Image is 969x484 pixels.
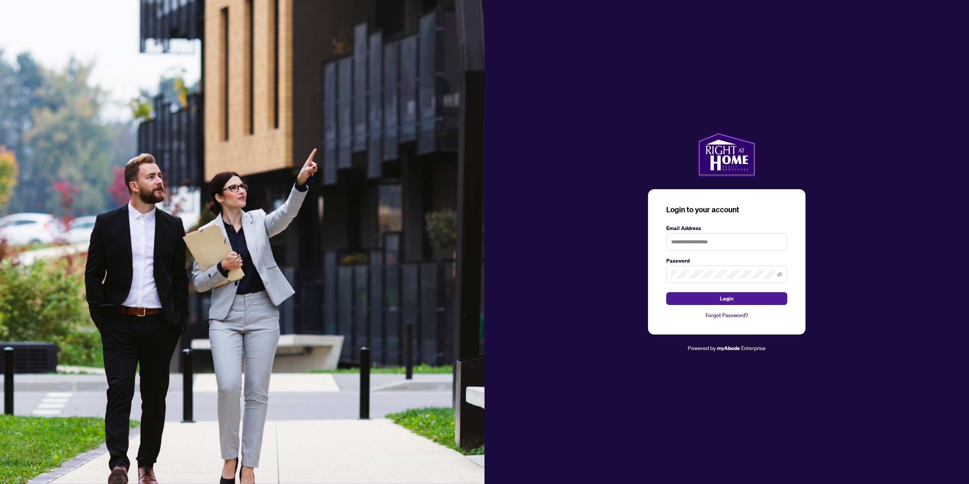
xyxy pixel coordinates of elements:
[717,344,740,352] a: myAbode
[741,344,766,351] span: Enterprise
[666,311,787,319] a: Forgot Password?
[720,293,734,305] span: Login
[666,204,787,215] h3: Login to your account
[666,292,787,305] button: Login
[777,272,782,277] span: eye-invisible
[666,257,787,265] label: Password
[666,224,787,232] label: Email Address
[697,132,756,177] img: ma-logo
[688,344,716,351] span: Powered by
